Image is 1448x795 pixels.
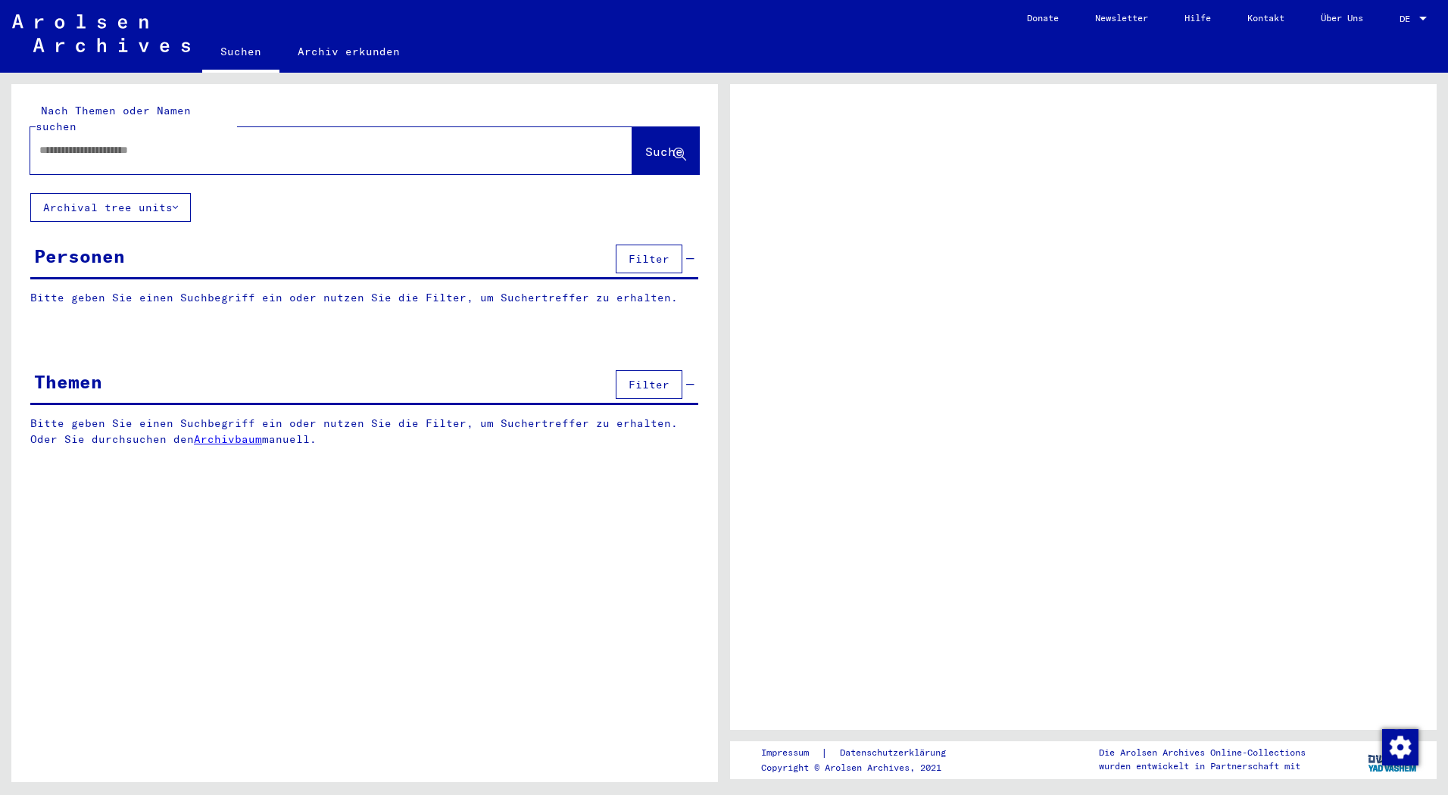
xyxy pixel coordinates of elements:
div: Themen [34,368,102,395]
img: Arolsen_neg.svg [12,14,190,52]
button: Filter [616,370,682,399]
span: DE [1400,14,1416,24]
p: Copyright © Arolsen Archives, 2021 [761,761,964,775]
button: Archival tree units [30,193,191,222]
p: Die Arolsen Archives Online-Collections [1099,746,1306,759]
img: Zustimmung ändern [1382,729,1418,765]
a: Archivbaum [194,432,262,446]
span: Filter [629,378,669,391]
a: Impressum [761,745,821,761]
p: Bitte geben Sie einen Suchbegriff ein oder nutzen Sie die Filter, um Suchertreffer zu erhalten. O... [30,416,699,447]
p: wurden entwickelt in Partnerschaft mit [1099,759,1306,773]
img: yv_logo.png [1365,740,1421,778]
button: Filter [616,245,682,273]
span: Suche [645,144,683,159]
a: Archiv erkunden [279,33,418,70]
div: Personen [34,242,125,270]
div: | [761,745,964,761]
div: Zustimmung ändern [1381,728,1418,765]
span: Filter [629,252,669,266]
a: Datenschutzerklärung [828,745,964,761]
a: Suchen [202,33,279,73]
mat-label: Nach Themen oder Namen suchen [36,104,191,133]
button: Suche [632,127,699,174]
p: Bitte geben Sie einen Suchbegriff ein oder nutzen Sie die Filter, um Suchertreffer zu erhalten. [30,290,698,306]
